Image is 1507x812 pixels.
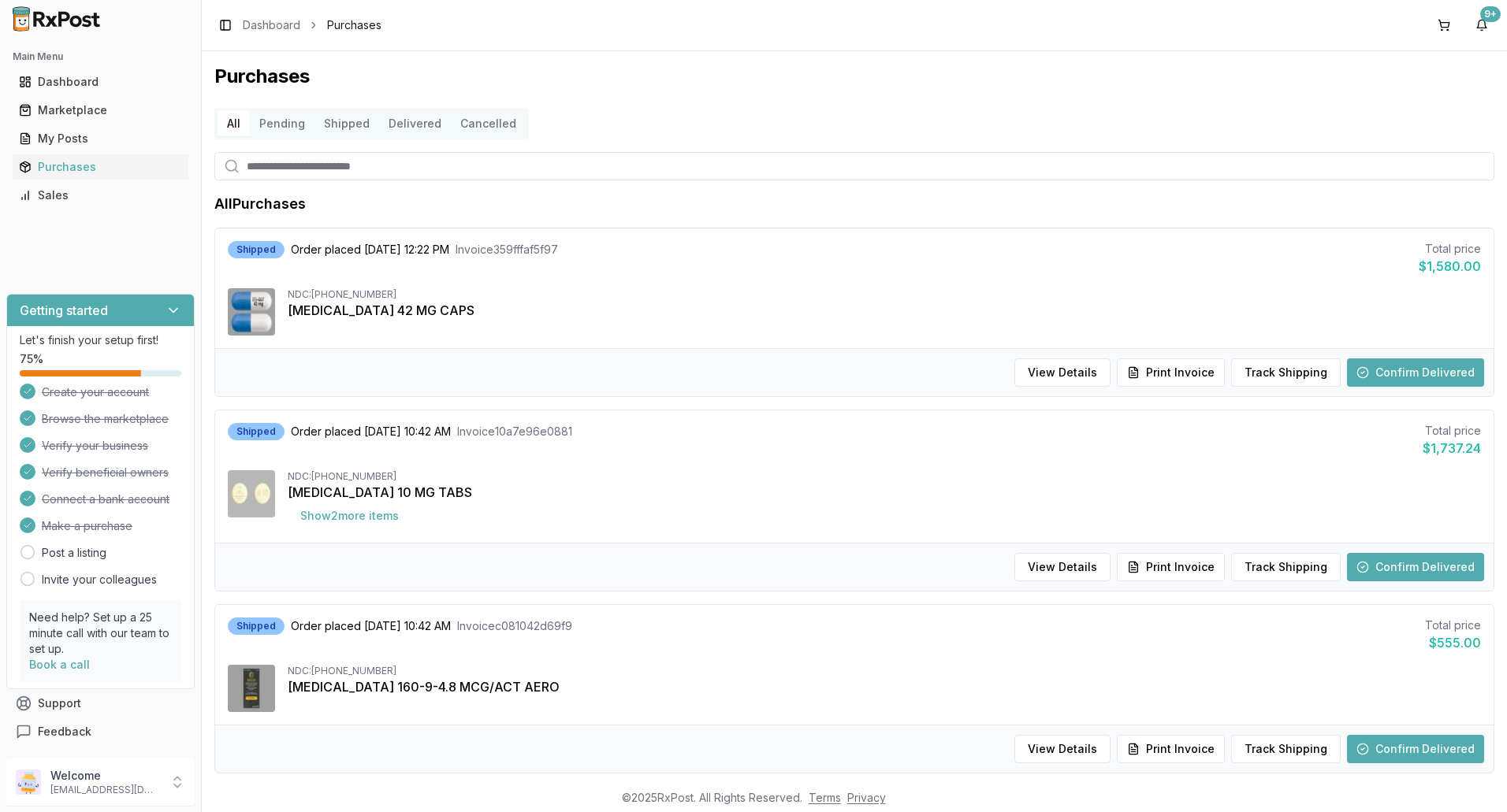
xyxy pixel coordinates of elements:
div: Total price [1423,423,1481,439]
nav: breadcrumb [243,17,381,33]
span: 75 % [20,351,43,367]
a: Terms [809,791,841,804]
img: Breztri Aerosphere 160-9-4.8 MCG/ACT AERO [228,665,275,712]
span: Feedback [38,724,91,740]
button: Purchases [6,154,195,180]
h3: Getting started [20,301,108,320]
img: User avatar [16,769,41,795]
img: Jardiance 10 MG TABS [228,470,275,517]
div: Shipped [228,423,285,440]
button: Shipped [314,111,379,136]
p: Welcome [50,768,160,784]
div: $1,737.24 [1423,439,1481,458]
a: Post a listing [42,545,106,561]
div: Shipped [228,241,285,258]
button: All [218,111,250,136]
span: Purchases [327,17,381,33]
button: My Posts [6,126,195,151]
button: Cancelled [451,111,526,136]
span: Verify your business [42,438,148,454]
span: Browse the marketplace [42,411,169,427]
button: Print Invoice [1117,735,1225,763]
div: [MEDICAL_DATA] 10 MG TABS [288,483,1481,502]
button: Dashboard [6,69,195,95]
span: Make a purchase [42,518,132,534]
a: Dashboard [243,17,300,33]
button: Track Shipping [1231,358,1341,387]
div: [MEDICAL_DATA] 160-9-4.8 MCG/ACT AERO [288,677,1481,696]
button: Show2more items [288,502,411,530]
p: Let's finish your setup first! [20,332,181,348]
h1: Purchases [214,64,1494,89]
span: Connect a bank account [42,491,169,507]
div: Shipped [228,617,285,635]
span: Verify beneficial owners [42,465,169,480]
button: View Details [1014,553,1111,581]
p: Need help? Set up a 25 minute call with our team to set up. [29,610,172,657]
div: Purchases [19,159,182,175]
button: Print Invoice [1117,553,1225,581]
div: NDC: [PHONE_NUMBER] [288,665,1481,677]
h1: All Purchases [214,193,306,215]
button: Track Shipping [1231,735,1341,763]
button: Delivered [379,111,451,136]
a: Purchases [13,153,188,181]
button: Confirm Delivered [1347,553,1484,581]
div: Total price [1425,617,1481,633]
span: Invoice c081042d69f9 [457,618,572,634]
span: Invoice 359fffaf5f97 [456,242,558,258]
button: Marketplace [6,98,195,123]
a: Marketplace [13,96,188,124]
button: Print Invoice [1117,358,1225,387]
div: $555.00 [1425,633,1481,652]
button: Pending [250,111,314,136]
button: 9+ [1469,13,1494,38]
div: [MEDICAL_DATA] 42 MG CAPS [288,301,1481,320]
button: Confirm Delivered [1347,358,1484,387]
div: NDC: [PHONE_NUMBER] [288,470,1481,483]
iframe: Intercom live chat [1453,758,1491,796]
a: My Posts [13,124,188,153]
span: Create your account [42,384,149,400]
a: Privacy [847,791,886,804]
button: Track Shipping [1231,553,1341,581]
button: Support [6,689,195,717]
div: 9+ [1480,6,1501,22]
span: Order placed [DATE] 12:22 PM [291,242,449,258]
span: Order placed [DATE] 10:42 AM [291,618,451,634]
a: Dashboard [13,68,188,96]
a: Invite your colleagues [42,572,157,588]
button: View Details [1014,358,1111,387]
img: RxPost Logo [6,6,107,32]
img: Caplyta 42 MG CAPS [228,288,275,336]
p: [EMAIL_ADDRESS][DOMAIN_NAME] [50,784,160,796]
button: Feedback [6,717,195,746]
div: Total price [1419,241,1481,257]
button: Confirm Delivered [1347,735,1484,763]
span: Invoice 10a7e96e0881 [457,424,572,439]
a: Sales [13,181,188,209]
a: Book a call [29,658,90,671]
div: My Posts [19,131,182,146]
button: Sales [6,183,195,208]
button: View Details [1014,735,1111,763]
div: Sales [19,187,182,203]
h2: Main Menu [13,50,188,63]
div: Dashboard [19,74,182,90]
div: $1,580.00 [1419,257,1481,276]
div: NDC: [PHONE_NUMBER] [288,288,1481,301]
span: Order placed [DATE] 10:42 AM [291,424,451,439]
div: Marketplace [19,102,182,118]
